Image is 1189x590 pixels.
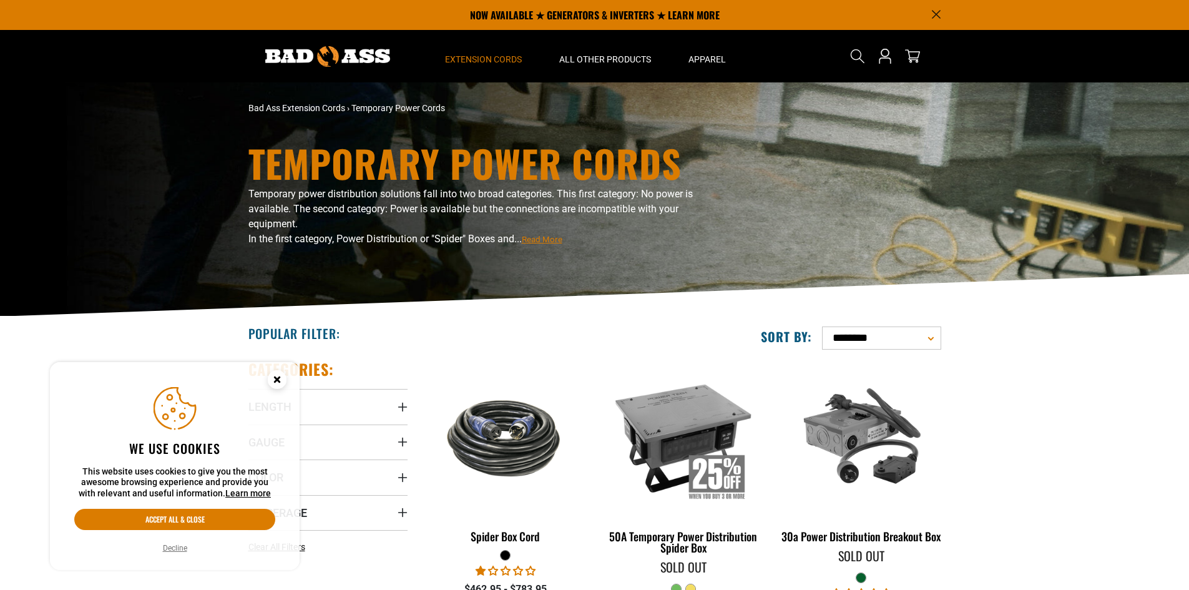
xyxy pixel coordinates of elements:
a: Learn more [225,488,271,498]
h2: Categories: [248,360,335,379]
h2: We use cookies [74,440,275,456]
span: 1.00 stars [476,565,536,577]
img: Bad Ass Extension Cords [265,46,390,67]
img: black [427,390,584,486]
div: Sold Out [781,549,941,562]
h1: Temporary Power Cords [248,144,704,182]
div: Spider Box Cord [426,531,585,542]
summary: Length [248,389,408,424]
a: 50A Temporary Power Distribution Spider Box 50A Temporary Power Distribution Spider Box [604,360,763,561]
img: green [783,366,940,509]
div: 30a Power Distribution Breakout Box [781,531,941,542]
summary: All Other Products [541,30,670,82]
a: Bad Ass Extension Cords [248,103,345,113]
p: This website uses cookies to give you the most awesome browsing experience and provide you with r... [74,466,275,499]
summary: Gauge [248,425,408,460]
img: 50A Temporary Power Distribution Spider Box [605,366,762,509]
div: Sold Out [604,561,763,573]
summary: Apparel [670,30,745,82]
summary: Color [248,460,408,494]
a: black Spider Box Cord [426,360,585,549]
button: Decline [159,542,191,554]
span: Read More [522,235,562,244]
h2: Popular Filter: [248,325,340,342]
label: Sort by: [761,328,812,345]
span: In the first category, Power Distribution or "Spider" Boxes and... [248,233,562,245]
a: green 30a Power Distribution Breakout Box [781,360,941,549]
summary: Amperage [248,495,408,530]
span: Temporary power distribution solutions fall into two broad categories. This first category: No po... [248,188,693,230]
span: Extension Cords [445,54,522,65]
span: Apparel [688,54,726,65]
span: › [347,103,350,113]
span: All Other Products [559,54,651,65]
button: Accept all & close [74,509,275,530]
span: Temporary Power Cords [351,103,445,113]
aside: Cookie Consent [50,362,300,571]
div: 50A Temporary Power Distribution Spider Box [604,531,763,553]
summary: Extension Cords [426,30,541,82]
nav: breadcrumbs [248,102,704,115]
summary: Search [848,46,868,66]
